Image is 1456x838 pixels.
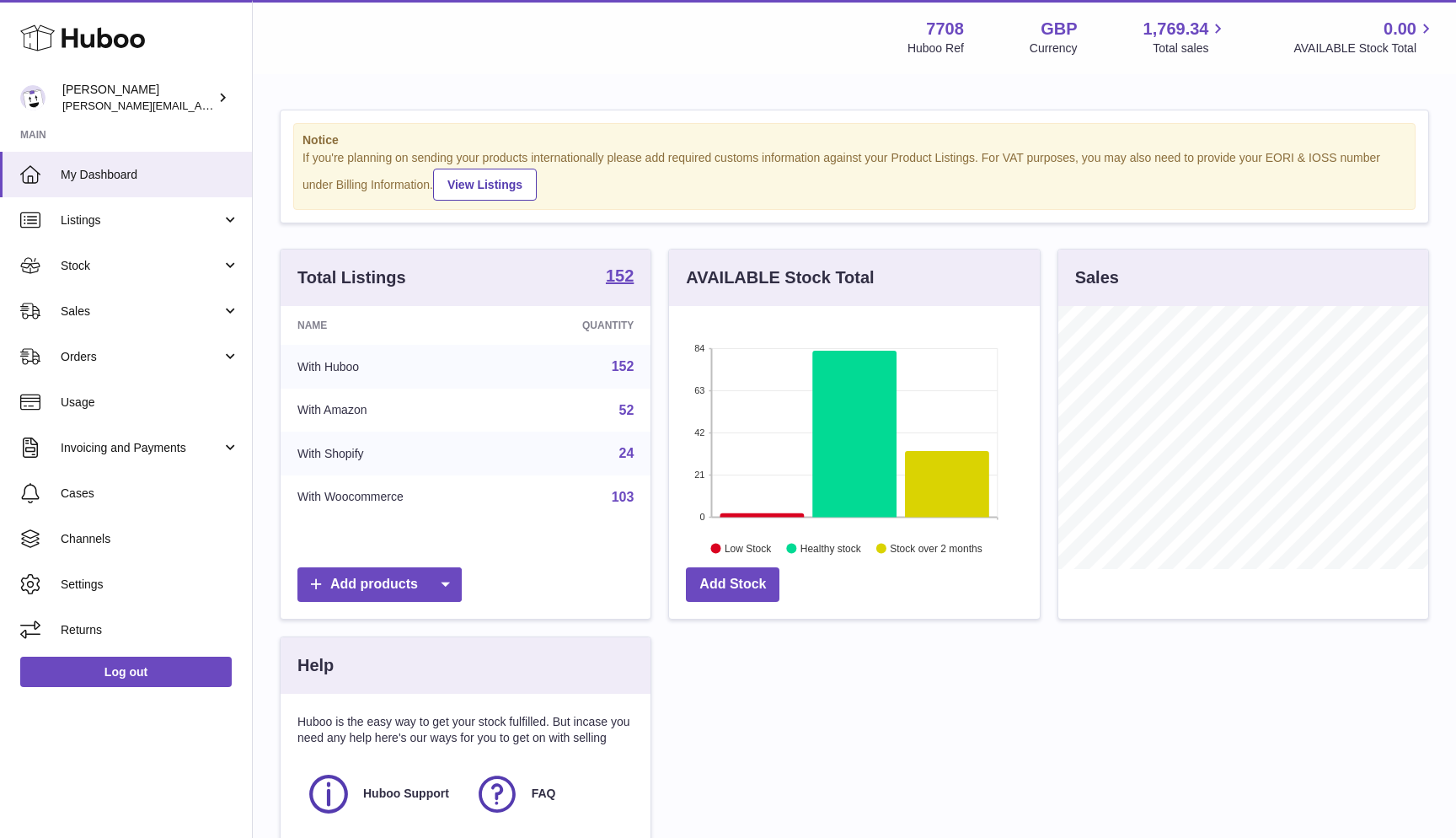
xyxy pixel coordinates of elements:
[695,470,705,480] text: 21
[20,657,232,687] a: Log out
[281,432,511,475] td: With Shopify
[61,622,239,638] span: Returns
[363,786,449,802] span: Huboo Support
[281,345,511,389] td: With Huboo
[61,349,222,365] span: Orders
[907,40,964,56] div: Huboo Ref
[61,486,239,502] span: Cases
[62,99,338,112] span: [PERSON_NAME][EMAIL_ADDRESS][DOMAIN_NAME]
[474,771,626,817] a: FAQ
[695,427,705,438] text: 42
[695,385,705,395] text: 63
[612,490,634,504] a: 103
[1143,18,1228,56] a: 1,769.34 Total sales
[281,389,511,432] td: With Amazon
[20,85,45,110] img: victor@erbology.co
[1030,40,1078,56] div: Currency
[61,258,222,274] span: Stock
[281,306,511,345] th: Name
[725,542,772,554] text: Low Stock
[606,267,634,284] strong: 152
[302,132,1406,148] strong: Notice
[1293,18,1436,56] a: 0.00 AVAILABLE Stock Total
[1041,18,1077,40] strong: GBP
[695,343,705,353] text: 84
[800,542,862,554] text: Healthy stock
[606,267,634,287] a: 152
[1153,40,1228,56] span: Total sales
[61,440,222,456] span: Invoicing and Payments
[61,304,222,320] span: Sales
[686,266,874,289] h3: AVAILABLE Stock Total
[700,512,705,522] text: 0
[297,654,334,677] h3: Help
[686,567,779,602] a: Add Stock
[61,167,239,183] span: My Dashboard
[297,567,462,602] a: Add products
[297,714,634,746] p: Huboo is the easy way to get your stock fulfilled. But incase you need any help here's our ways f...
[532,786,556,802] span: FAQ
[62,82,214,114] div: [PERSON_NAME]
[619,403,634,417] a: 52
[61,395,239,411] span: Usage
[1384,18,1416,40] span: 0.00
[61,577,239,593] span: Settings
[511,306,651,345] th: Quantity
[1143,18,1209,40] span: 1,769.34
[61,531,239,547] span: Channels
[61,212,222,228] span: Listings
[612,359,634,373] a: 152
[619,446,634,460] a: 24
[302,150,1406,201] div: If you're planning on sending your products internationally please add required customs informati...
[297,266,406,289] h3: Total Listings
[891,542,982,554] text: Stock over 2 months
[306,771,458,817] a: Huboo Support
[433,169,537,201] a: View Listings
[1293,40,1436,56] span: AVAILABLE Stock Total
[926,18,964,40] strong: 7708
[281,475,511,519] td: With Woocommerce
[1075,266,1119,289] h3: Sales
